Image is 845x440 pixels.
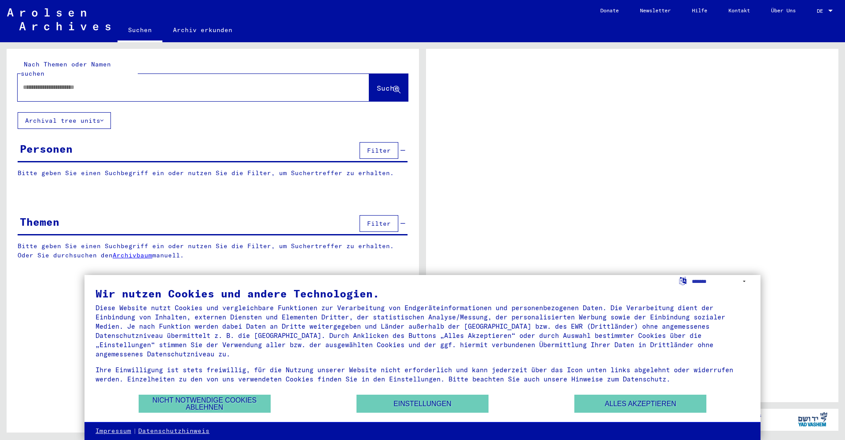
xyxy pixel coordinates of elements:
[96,303,749,359] div: Diese Website nutzt Cookies und vergleichbare Funktionen zur Verarbeitung von Endgeräteinformatio...
[367,220,391,227] span: Filter
[21,60,111,77] mat-label: Nach Themen oder Namen suchen
[96,427,131,436] a: Impressum
[796,408,829,430] img: yv_logo.png
[20,214,59,230] div: Themen
[377,84,399,92] span: Suche
[139,395,271,413] button: Nicht notwendige Cookies ablehnen
[138,427,209,436] a: Datenschutzhinweis
[7,8,110,30] img: Arolsen_neg.svg
[18,242,408,260] p: Bitte geben Sie einen Suchbegriff ein oder nutzen Sie die Filter, um Suchertreffer zu erhalten. O...
[692,275,749,288] select: Sprache auswählen
[20,141,73,157] div: Personen
[96,365,749,384] div: Ihre Einwilligung ist stets freiwillig, für die Nutzung unserer Website nicht erforderlich und ka...
[113,251,152,259] a: Archivbaum
[96,288,749,299] div: Wir nutzen Cookies und andere Technologien.
[356,395,489,413] button: Einstellungen
[367,147,391,154] span: Filter
[118,19,162,42] a: Suchen
[369,74,408,101] button: Suche
[574,395,706,413] button: Alles akzeptieren
[18,169,408,178] p: Bitte geben Sie einen Suchbegriff ein oder nutzen Sie die Filter, um Suchertreffer zu erhalten.
[678,276,687,285] label: Sprache auswählen
[162,19,243,40] a: Archiv erkunden
[360,142,398,159] button: Filter
[18,112,111,129] button: Archival tree units
[360,215,398,232] button: Filter
[817,8,827,14] span: DE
